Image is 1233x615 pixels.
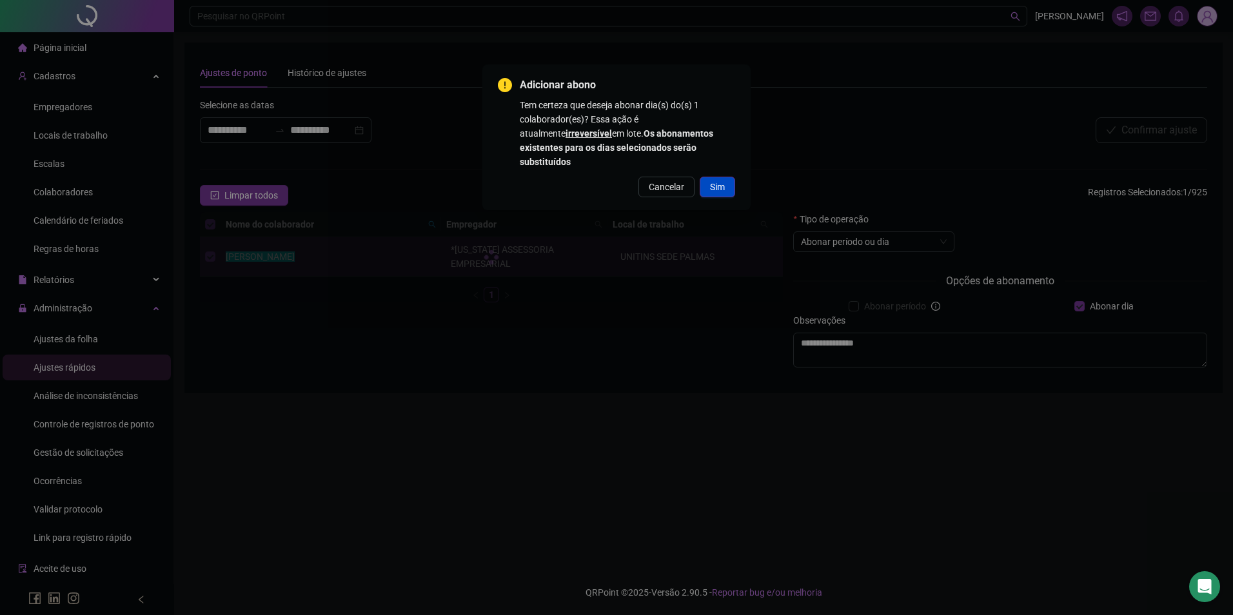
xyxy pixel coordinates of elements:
span: Cancelar [649,180,684,194]
b: irreversível [566,128,612,139]
button: Sim [700,177,735,197]
span: exclamation-circle [498,78,512,92]
span: Adicionar abono [520,77,735,93]
span: Sim [710,180,725,194]
b: Os abonamentos existentes para os dias selecionados serão substituídos [520,128,713,167]
button: Cancelar [638,177,695,197]
div: Open Intercom Messenger [1189,571,1220,602]
div: Tem certeza que deseja abonar dia(s) do(s) 1 colaborador(es)? Essa ação é atualmente em lote. [520,98,735,169]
